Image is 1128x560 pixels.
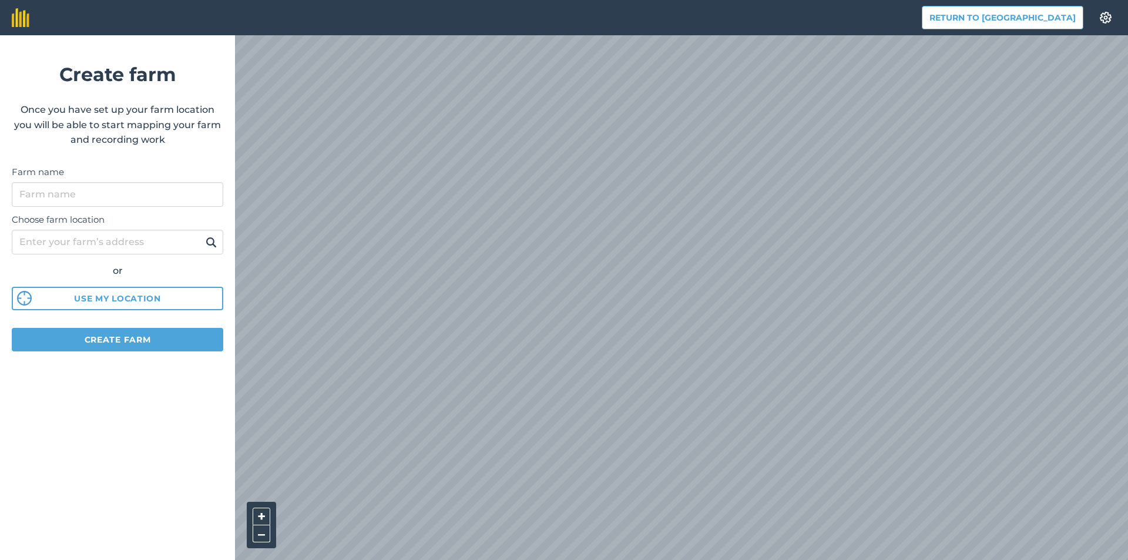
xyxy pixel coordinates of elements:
[12,102,223,147] p: Once you have set up your farm location you will be able to start mapping your farm and recording...
[12,230,223,254] input: Enter your farm’s address
[253,508,270,525] button: +
[922,6,1083,29] button: Return to [GEOGRAPHIC_DATA]
[12,213,223,227] label: Choose farm location
[12,59,223,89] h1: Create farm
[1099,12,1113,24] img: A cog icon
[206,235,217,249] img: svg+xml;base64,PHN2ZyB4bWxucz0iaHR0cDovL3d3dy53My5vcmcvMjAwMC9zdmciIHdpZHRoPSIxOSIgaGVpZ2h0PSIyNC...
[12,263,223,279] div: or
[12,165,223,179] label: Farm name
[12,8,29,27] img: fieldmargin Logo
[17,291,32,306] img: svg%3e
[12,287,223,310] button: Use my location
[12,182,223,207] input: Farm name
[253,525,270,542] button: –
[12,328,223,351] button: Create farm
